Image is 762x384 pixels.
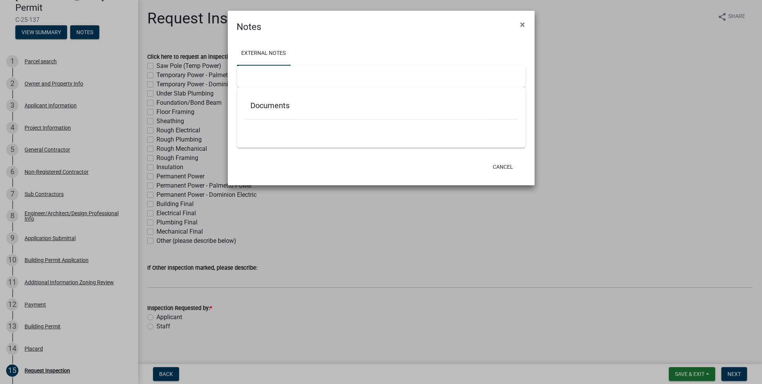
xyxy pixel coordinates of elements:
[237,41,291,66] a: External Notes
[251,101,512,110] h5: Documents
[237,20,262,34] h4: Notes
[487,160,519,174] button: Cancel
[520,19,525,30] span: ×
[514,14,532,35] button: Close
